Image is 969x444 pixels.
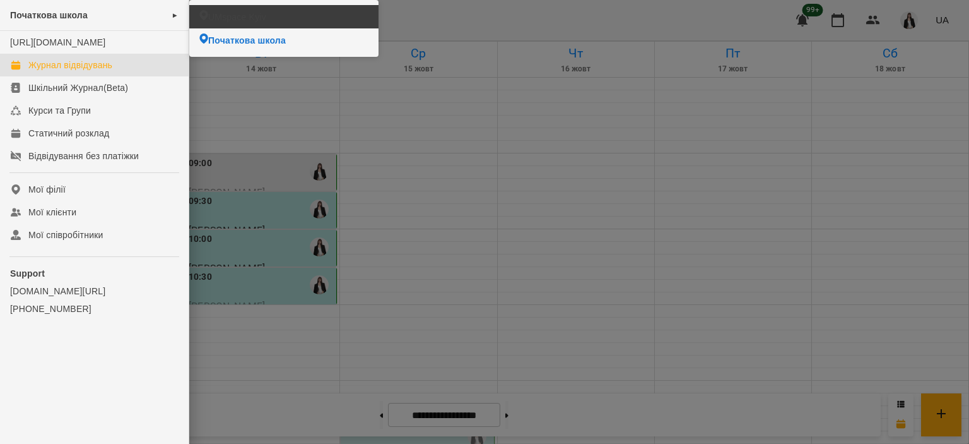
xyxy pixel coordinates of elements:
span: ► [172,10,179,20]
div: Шкільний Журнал(Beta) [28,81,128,94]
p: Support [10,267,179,280]
span: Початкова школа [10,10,88,20]
div: Мої співробітники [28,229,103,241]
div: Курси та Групи [28,104,91,117]
a: [PHONE_NUMBER] [10,303,179,315]
div: Статичний розклад [28,127,109,140]
a: [DOMAIN_NAME][URL] [10,285,179,297]
span: UMspace Kyiv [208,11,266,23]
div: Мої філії [28,183,66,196]
div: Мої клієнти [28,206,76,219]
div: Журнал відвідувань [28,59,112,71]
div: Відвідування без платіжки [28,150,139,162]
span: Початкова школа [208,34,286,47]
a: [URL][DOMAIN_NAME] [10,37,105,47]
